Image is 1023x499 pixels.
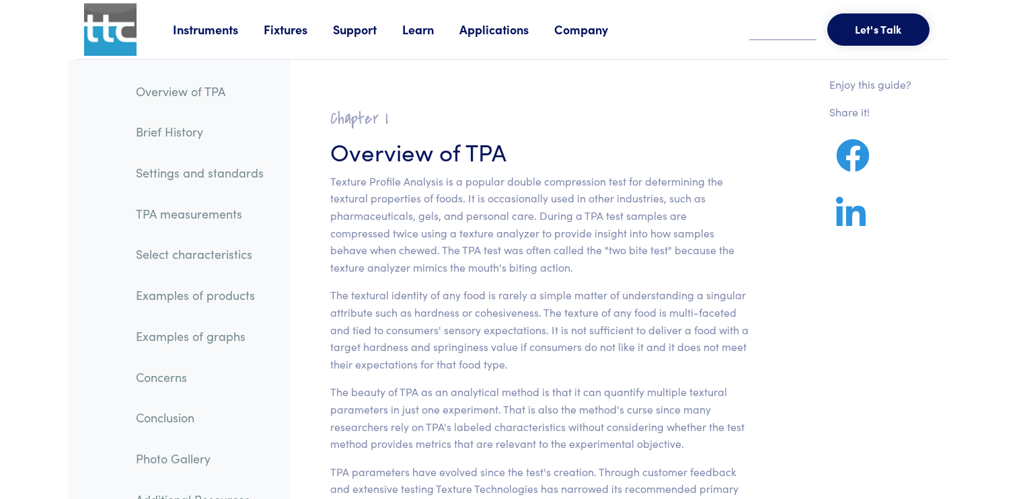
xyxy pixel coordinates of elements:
p: Share it! [829,104,911,121]
p: Enjoy this guide? [829,76,911,93]
a: Instruments [173,21,264,38]
p: Texture Profile Analysis is a popular double compression test for determining the textural proper... [330,173,749,276]
button: Let's Talk [827,13,930,46]
a: Select characteristics [125,239,274,270]
a: Photo Gallery [125,443,274,474]
a: Concerns [125,362,274,393]
a: Settings and standards [125,157,274,188]
a: Fixtures [264,21,333,38]
a: Examples of graphs [125,321,274,352]
a: Company [554,21,634,38]
a: TPA measurements [125,198,274,229]
a: Conclusion [125,402,274,433]
h3: Overview of TPA [330,135,749,167]
a: Applications [459,21,554,38]
a: Support [333,21,402,38]
a: Overview of TPA [125,76,274,107]
a: Brief History [125,116,274,147]
p: The beauty of TPA as an analytical method is that it can quantify multiple textural parameters in... [330,383,749,452]
img: ttc_logo_1x1_v1.0.png [84,3,137,56]
a: Share on LinkedIn [829,213,872,229]
a: Learn [402,21,459,38]
p: The textural identity of any food is rarely a simple matter of understanding a singular attribute... [330,286,749,373]
h2: Chapter I [330,108,749,129]
a: Examples of products [125,280,274,311]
